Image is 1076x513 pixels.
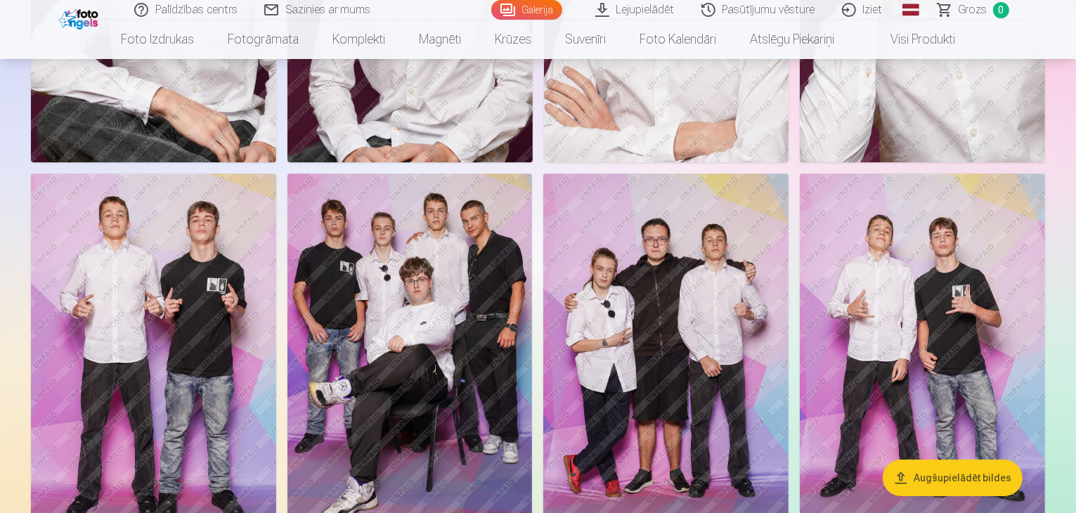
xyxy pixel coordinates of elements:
[993,2,1009,18] span: 0
[211,20,316,59] a: Fotogrāmata
[851,20,972,59] a: Visi produkti
[478,20,548,59] a: Krūzes
[316,20,402,59] a: Komplekti
[402,20,478,59] a: Magnēti
[104,20,211,59] a: Foto izdrukas
[883,460,1023,496] button: Augšupielādēt bildes
[548,20,623,59] a: Suvenīri
[59,6,102,30] img: /fa1
[623,20,733,59] a: Foto kalendāri
[733,20,851,59] a: Atslēgu piekariņi
[959,1,987,18] span: Grozs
